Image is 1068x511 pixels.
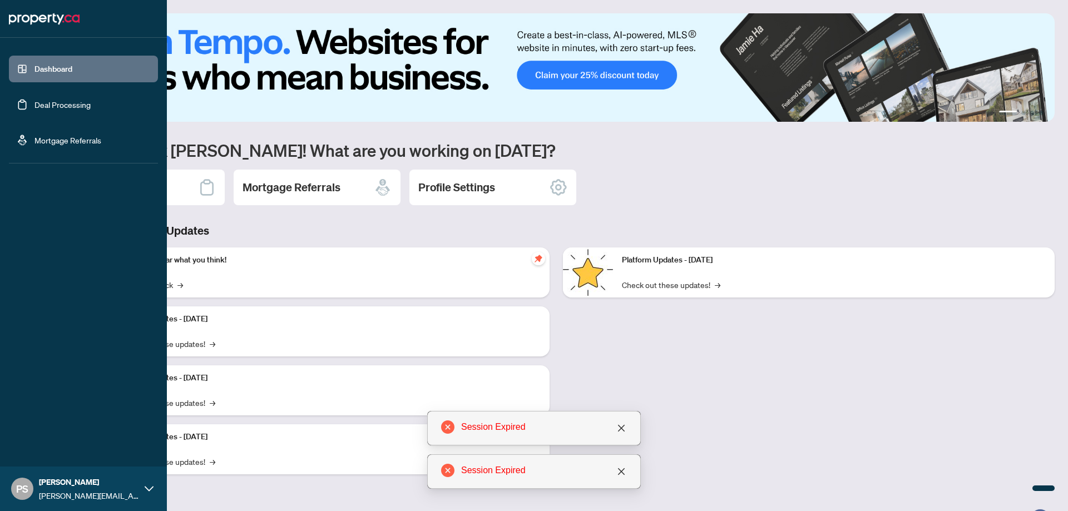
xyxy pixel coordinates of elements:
[34,100,91,110] a: Deal Processing
[461,464,627,477] div: Session Expired
[532,252,545,265] span: pushpin
[441,464,454,477] span: close-circle
[117,313,541,325] p: Platform Updates - [DATE]
[715,279,720,291] span: →
[563,247,613,297] img: Platform Updates - June 23, 2025
[243,180,340,195] h2: Mortgage Referrals
[58,140,1055,161] h1: Welcome back [PERSON_NAME]! What are you working on [DATE]?
[1023,472,1057,505] button: Open asap
[622,254,1046,266] p: Platform Updates - [DATE]
[16,481,28,497] span: PS
[622,279,720,291] a: Check out these updates!→
[441,420,454,434] span: close-circle
[615,465,627,478] a: Close
[34,135,101,145] a: Mortgage Referrals
[210,338,215,350] span: →
[177,279,183,291] span: →
[210,396,215,409] span: →
[58,223,1055,239] h3: Brokerage & Industry Updates
[58,13,1055,122] img: Slide 0
[999,111,1017,115] button: 1
[1039,111,1044,115] button: 4
[39,489,139,502] span: [PERSON_NAME][EMAIL_ADDRESS][DOMAIN_NAME]
[617,467,626,476] span: close
[117,431,541,443] p: Platform Updates - [DATE]
[461,420,627,434] div: Session Expired
[9,10,80,28] img: logo
[117,254,541,266] p: We want to hear what you think!
[39,476,139,488] span: [PERSON_NAME]
[418,180,495,195] h2: Profile Settings
[210,455,215,468] span: →
[615,422,627,434] a: Close
[1030,111,1035,115] button: 3
[1021,111,1026,115] button: 2
[117,372,541,384] p: Platform Updates - [DATE]
[34,64,72,74] a: Dashboard
[617,424,626,433] span: close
